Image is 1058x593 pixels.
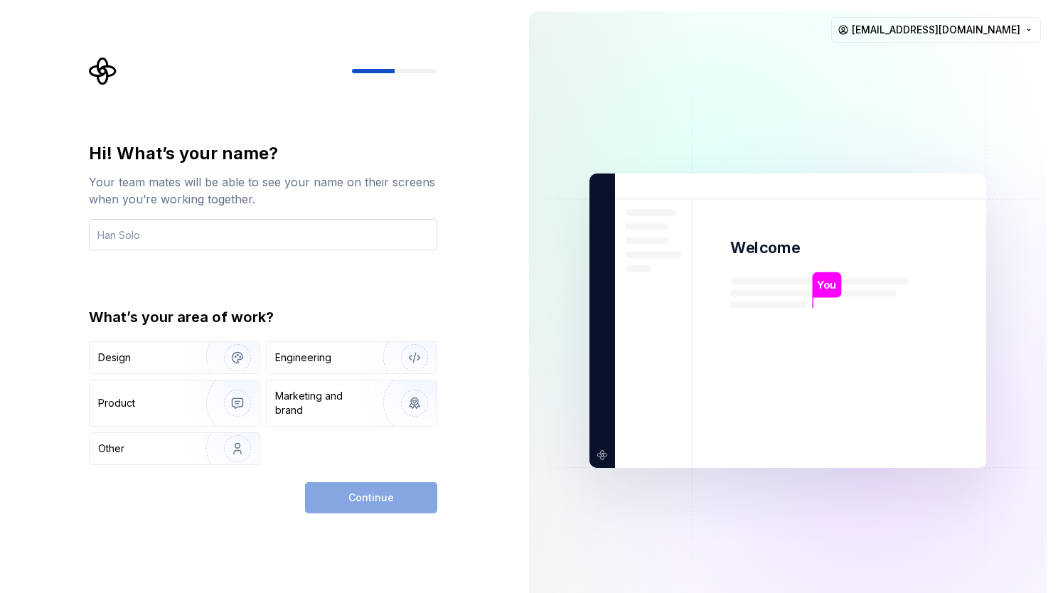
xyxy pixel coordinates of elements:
[831,17,1041,43] button: [EMAIL_ADDRESS][DOMAIN_NAME]
[817,277,836,293] p: You
[89,142,437,165] div: Hi! What’s your name?
[89,57,117,85] svg: Supernova Logo
[98,351,131,365] div: Design
[730,237,800,258] p: Welcome
[89,173,437,208] div: Your team mates will be able to see your name on their screens when you’re working together.
[89,307,437,327] div: What’s your area of work?
[852,23,1020,37] span: [EMAIL_ADDRESS][DOMAIN_NAME]
[275,351,331,365] div: Engineering
[98,396,135,410] div: Product
[275,389,371,417] div: Marketing and brand
[412,226,429,243] keeper-lock: Open Keeper Popup
[89,219,437,250] input: Han Solo
[98,442,124,456] div: Other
